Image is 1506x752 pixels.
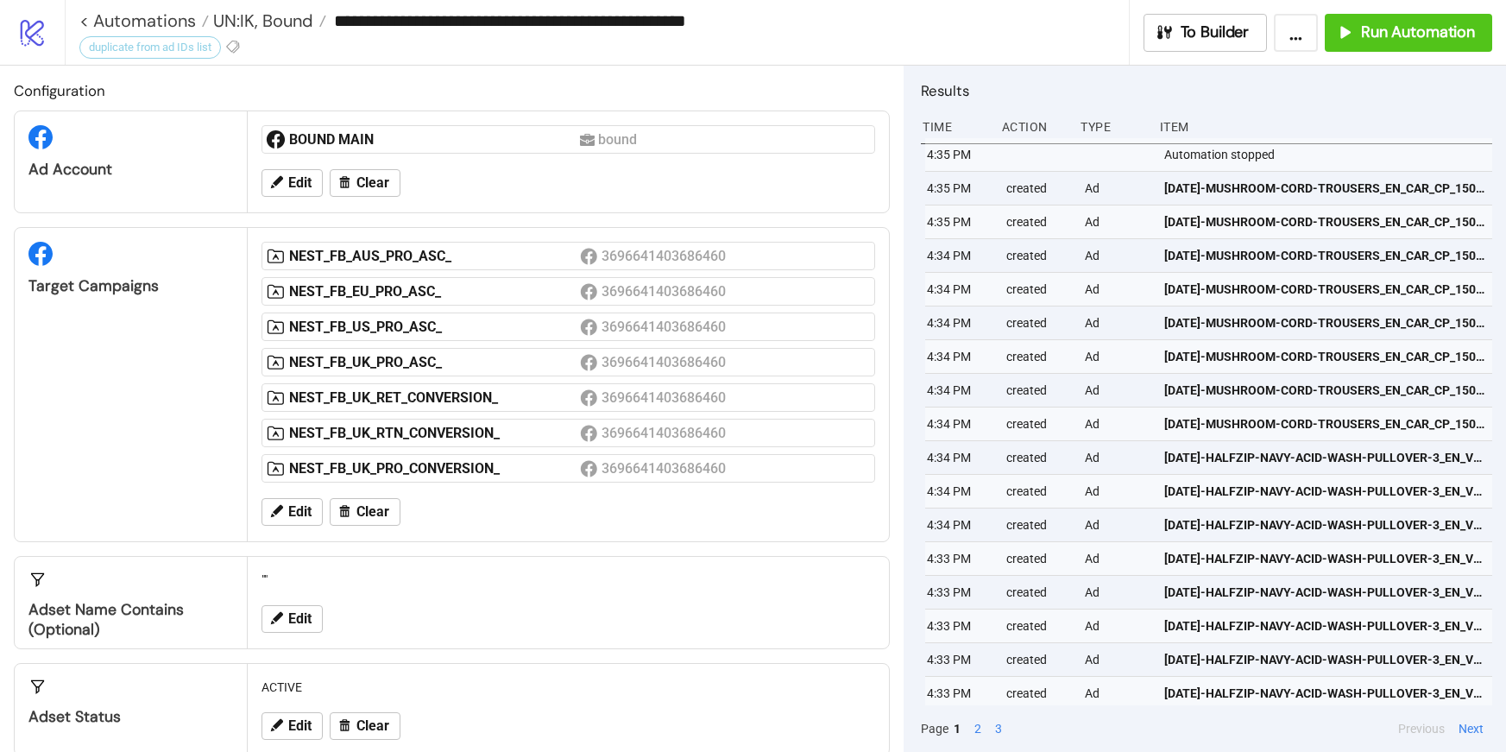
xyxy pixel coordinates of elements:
div: created [1005,441,1072,474]
button: Next [1453,719,1489,738]
div: 4:34 PM [925,273,992,306]
button: Clear [330,169,400,197]
div: 4:34 PM [925,509,992,541]
div: created [1005,475,1072,508]
div: Ad [1083,475,1150,508]
div: created [1005,542,1072,575]
a: [DATE]-HALFZIP-NAVY-ACID-WASH-PULLOVER-3_EN_VID_CP_15082025_M_CC_SC1_None_RELAUNCHED [1164,677,1485,710]
div: Ad [1083,643,1150,676]
div: NEST_FB_UK_PRO_ASC_ [289,353,580,372]
div: Ad Account [28,160,233,180]
div: Adset Name contains (optional) [28,600,233,640]
button: 1 [948,719,966,738]
div: created [1005,643,1072,676]
span: [DATE]-MUSHROOM-CORD-TROUSERS_EN_CAR_CP_15082025_M_CC_SC1_None_RELAUNCHED [1164,414,1485,433]
div: Ad [1083,306,1150,339]
button: Previous [1393,719,1450,738]
span: [DATE]-MUSHROOM-CORD-TROUSERS_EN_CAR_CP_15082025_M_CC_SC1_None_RELAUNCHED [1164,381,1485,400]
div: 3696641403686460 [602,245,728,267]
span: [DATE]-MUSHROOM-CORD-TROUSERS_EN_CAR_CP_15082025_M_CC_SC1_None_RELAUNCHED [1164,313,1485,332]
span: [DATE]-HALFZIP-NAVY-ACID-WASH-PULLOVER-3_EN_VID_CP_15082025_M_CC_SC1_None_RELAUNCHED [1164,448,1485,467]
div: created [1005,273,1072,306]
div: created [1005,509,1072,541]
div: 3696641403686460 [602,387,728,408]
div: ACTIVE [255,671,882,704]
button: Clear [330,712,400,740]
div: 4:34 PM [925,441,992,474]
a: [DATE]-MUSHROOM-CORD-TROUSERS_EN_CAR_CP_15082025_M_CC_SC1_None_RELAUNCHED [1164,374,1485,407]
div: 4:35 PM [925,205,992,238]
div: 3696641403686460 [602,422,728,444]
div: 4:34 PM [925,374,992,407]
div: created [1005,205,1072,238]
span: [DATE]-HALFZIP-NAVY-ACID-WASH-PULLOVER-3_EN_VID_CP_15082025_M_CC_SC1_None_RELAUNCHED [1164,482,1485,501]
span: [DATE]-HALFZIP-NAVY-ACID-WASH-PULLOVER-3_EN_VID_CP_15082025_M_CC_SC1_None_RELAUNCHED [1164,616,1485,635]
div: Ad [1083,677,1150,710]
a: [DATE]-HALFZIP-NAVY-ACID-WASH-PULLOVER-3_EN_VID_CP_15082025_M_CC_SC1_None_RELAUNCHED [1164,475,1485,508]
div: Ad [1083,542,1150,575]
div: 4:33 PM [925,610,992,642]
div: Ad [1083,441,1150,474]
a: [DATE]-HALFZIP-NAVY-ACID-WASH-PULLOVER-3_EN_VID_CP_15082025_M_CC_SC1_None_RELAUNCHED [1164,576,1485,609]
span: [DATE]-MUSHROOM-CORD-TROUSERS_EN_CAR_CP_15082025_M_CC_SC1_None_RELAUNCHED [1164,179,1485,198]
div: NEST_FB_AUS_PRO_ASC_ [289,247,580,266]
a: [DATE]-HALFZIP-NAVY-ACID-WASH-PULLOVER-3_EN_VID_CP_15082025_M_CC_SC1_None_RELAUNCHED [1164,542,1485,575]
span: [DATE]-MUSHROOM-CORD-TROUSERS_EN_CAR_CP_15082025_M_CC_SC1_None_RELAUNCHED [1164,246,1485,265]
a: [DATE]-HALFZIP-NAVY-ACID-WASH-PULLOVER-3_EN_VID_CP_15082025_M_CC_SC1_None_RELAUNCHED [1164,509,1485,541]
div: created [1005,340,1072,373]
div: 4:35 PM [925,138,992,171]
span: [DATE]-MUSHROOM-CORD-TROUSERS_EN_CAR_CP_15082025_M_CC_SC1_None_RELAUNCHED [1164,212,1485,231]
a: [DATE]-MUSHROOM-CORD-TROUSERS_EN_CAR_CP_15082025_M_CC_SC1_None_RELAUNCHED [1164,408,1485,440]
span: Clear [356,504,389,520]
span: Edit [288,504,312,520]
a: [DATE]-MUSHROOM-CORD-TROUSERS_EN_CAR_CP_15082025_M_CC_SC1_None_RELAUNCHED [1164,172,1485,205]
div: 4:34 PM [925,306,992,339]
a: [DATE]-HALFZIP-NAVY-ACID-WASH-PULLOVER-3_EN_VID_CP_15082025_M_CC_SC1_None_RELAUNCHED [1164,610,1485,642]
div: Ad [1083,340,1150,373]
div: Ad [1083,408,1150,440]
div: duplicate from ad IDs list [79,36,221,59]
div: created [1005,239,1072,272]
a: [DATE]-HALFZIP-NAVY-ACID-WASH-PULLOVER-3_EN_VID_CP_15082025_M_CC_SC1_None_RELAUNCHED [1164,441,1485,474]
span: [DATE]-HALFZIP-NAVY-ACID-WASH-PULLOVER-3_EN_VID_CP_15082025_M_CC_SC1_None_RELAUNCHED [1164,583,1485,602]
div: BOUND MAIN [289,130,580,149]
div: created [1005,374,1072,407]
div: Adset Status [28,707,233,727]
div: Ad [1083,273,1150,306]
h2: Configuration [14,79,890,102]
a: < Automations [79,12,209,29]
div: 3696641403686460 [602,316,728,338]
div: 4:34 PM [925,239,992,272]
span: [DATE]-HALFZIP-NAVY-ACID-WASH-PULLOVER-3_EN_VID_CP_15082025_M_CC_SC1_None_RELAUNCHED [1164,650,1485,669]
div: Ad [1083,205,1150,238]
button: Edit [262,169,323,197]
span: To Builder [1181,22,1250,42]
button: Run Automation [1325,14,1492,52]
div: Ad [1083,610,1150,642]
div: created [1005,306,1072,339]
div: Ad [1083,509,1150,541]
div: Ad [1083,172,1150,205]
span: Edit [288,718,312,734]
div: 4:33 PM [925,542,992,575]
span: [DATE]-MUSHROOM-CORD-TROUSERS_EN_CAR_CP_15082025_M_CC_SC1_None_RELAUNCHED [1164,280,1485,299]
span: Edit [288,611,312,627]
div: Ad [1083,239,1150,272]
span: Clear [356,175,389,191]
div: Type [1079,111,1146,143]
button: Edit [262,605,323,633]
div: 4:33 PM [925,643,992,676]
button: Edit [262,498,323,526]
button: 2 [969,719,986,738]
span: [DATE]-HALFZIP-NAVY-ACID-WASH-PULLOVER-3_EN_VID_CP_15082025_M_CC_SC1_None_RELAUNCHED [1164,549,1485,568]
a: [DATE]-MUSHROOM-CORD-TROUSERS_EN_CAR_CP_15082025_M_CC_SC1_None_RELAUNCHED [1164,273,1485,306]
span: [DATE]-HALFZIP-NAVY-ACID-WASH-PULLOVER-3_EN_VID_CP_15082025_M_CC_SC1_None_RELAUNCHED [1164,684,1485,703]
div: "" [255,564,882,597]
div: created [1005,172,1072,205]
div: 4:35 PM [925,172,992,205]
div: NEST_FB_US_PRO_ASC_ [289,318,580,337]
span: Clear [356,718,389,734]
span: Run Automation [1361,22,1475,42]
a: [DATE]-MUSHROOM-CORD-TROUSERS_EN_CAR_CP_15082025_M_CC_SC1_None_RELAUNCHED [1164,340,1485,373]
div: 3696641403686460 [602,351,728,373]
